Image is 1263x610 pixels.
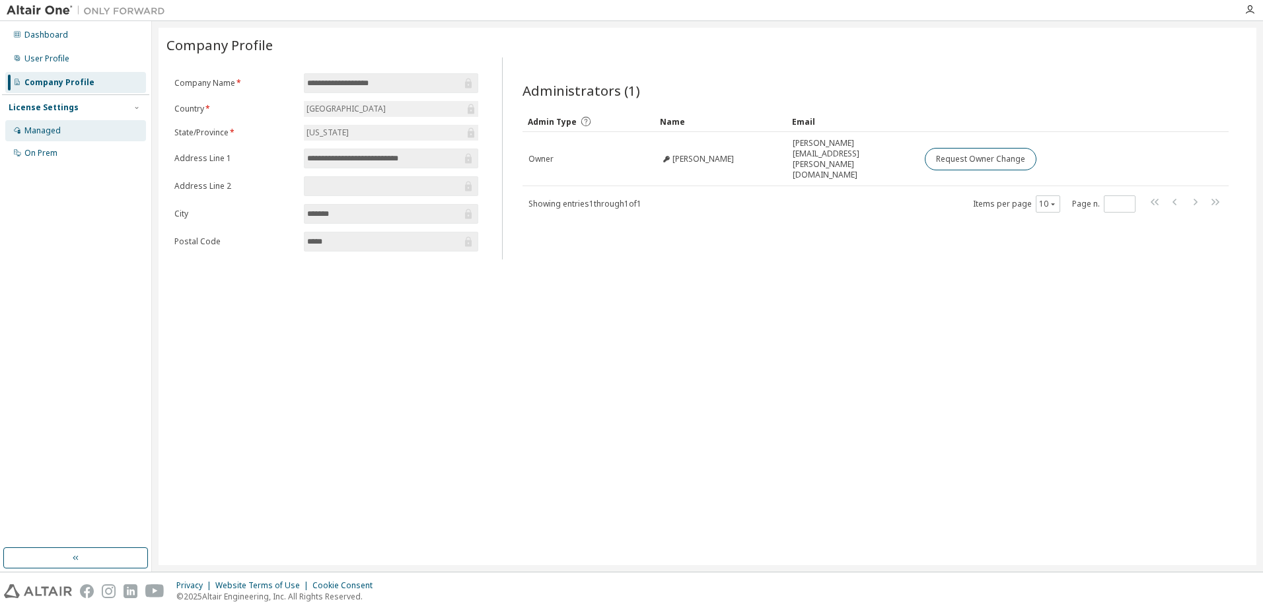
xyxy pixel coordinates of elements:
[312,580,380,591] div: Cookie Consent
[9,102,79,113] div: License Settings
[973,195,1060,213] span: Items per page
[528,154,554,164] span: Owner
[528,116,577,127] span: Admin Type
[660,111,781,132] div: Name
[304,101,478,117] div: [GEOGRAPHIC_DATA]
[166,36,273,54] span: Company Profile
[24,30,68,40] div: Dashboard
[174,181,296,191] label: Address Line 2
[102,584,116,598] img: instagram.svg
[1039,199,1057,209] button: 10
[215,580,312,591] div: Website Terms of Use
[305,125,351,140] div: [US_STATE]
[124,584,137,598] img: linkedin.svg
[176,591,380,602] p: © 2025 Altair Engineering, Inc. All Rights Reserved.
[925,148,1036,170] button: Request Owner Change
[174,209,296,219] label: City
[174,153,296,164] label: Address Line 1
[24,77,94,88] div: Company Profile
[7,4,172,17] img: Altair One
[174,104,296,114] label: Country
[24,148,57,158] div: On Prem
[174,78,296,88] label: Company Name
[304,125,478,141] div: [US_STATE]
[672,154,734,164] span: [PERSON_NAME]
[176,580,215,591] div: Privacy
[528,198,641,209] span: Showing entries 1 through 1 of 1
[24,125,61,136] div: Managed
[174,236,296,247] label: Postal Code
[24,53,69,64] div: User Profile
[1072,195,1136,213] span: Page n.
[174,127,296,138] label: State/Province
[523,81,640,100] span: Administrators (1)
[80,584,94,598] img: facebook.svg
[792,111,914,132] div: Email
[305,102,388,116] div: [GEOGRAPHIC_DATA]
[145,584,164,598] img: youtube.svg
[793,138,913,180] span: [PERSON_NAME][EMAIL_ADDRESS][PERSON_NAME][DOMAIN_NAME]
[4,584,72,598] img: altair_logo.svg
